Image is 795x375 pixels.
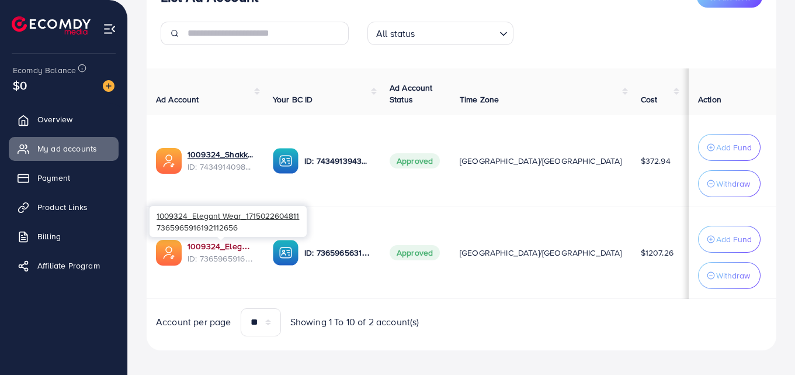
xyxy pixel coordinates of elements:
a: Overview [9,108,119,131]
span: Approved [390,153,440,168]
span: $372.94 [641,155,671,167]
span: Ad Account Status [390,82,433,105]
a: 1009324_Elegant Wear_1715022604811 [188,240,254,252]
p: ID: 7365965631474204673 [304,246,371,260]
img: ic-ads-acc.e4c84228.svg [156,148,182,174]
span: Payment [37,172,70,184]
span: ID: 7434914098950799361 [188,161,254,173]
span: Ad Account [156,94,199,105]
a: Affiliate Program [9,254,119,277]
p: Add Fund [716,140,752,154]
a: My ad accounts [9,137,119,160]
a: Payment [9,166,119,190]
span: Account per page [156,315,231,329]
img: image [103,80,114,92]
span: Cost [641,94,658,105]
button: Add Fund [698,134,761,161]
input: Search for option [419,23,495,42]
span: ID: 7365965916192112656 [188,253,254,264]
span: Ecomdy Balance [13,64,76,76]
p: Add Fund [716,232,752,246]
span: Product Links [37,201,88,213]
span: Showing 1 To 10 of 2 account(s) [290,315,419,329]
iframe: Chat [745,322,786,366]
div: 7365965916192112656 [150,206,307,237]
span: Approved [390,245,440,260]
span: Time Zone [460,94,499,105]
span: Your BC ID [273,94,313,105]
p: Withdraw [716,269,750,283]
img: menu [103,22,116,36]
span: Affiliate Program [37,260,100,271]
span: My ad accounts [37,143,97,154]
span: 1009324_Elegant Wear_1715022604811 [157,210,299,221]
img: ic-ba-acc.ded83a64.svg [273,148,298,174]
img: ic-ba-acc.ded83a64.svg [273,240,298,266]
p: ID: 7434913943245914129 [304,154,371,168]
span: Billing [37,230,61,242]
a: Billing [9,225,119,248]
button: Withdraw [698,170,761,197]
div: <span class='underline'>1009324_Shakka_1731075849517</span></br>7434914098950799361 [188,149,254,173]
span: $1207.26 [641,247,674,259]
span: [GEOGRAPHIC_DATA]/[GEOGRAPHIC_DATA] [460,155,622,167]
a: 1009324_Shakka_1731075849517 [188,149,254,160]
img: logo [12,16,91,35]
span: [GEOGRAPHIC_DATA]/[GEOGRAPHIC_DATA] [460,247,622,259]
div: Search for option [367,22,513,45]
span: Overview [37,113,72,125]
span: All status [374,25,418,42]
button: Add Fund [698,226,761,253]
p: Withdraw [716,177,750,191]
a: Product Links [9,195,119,219]
span: Action [698,94,721,105]
span: $0 [13,77,27,94]
img: ic-ads-acc.e4c84228.svg [156,240,182,266]
button: Withdraw [698,262,761,289]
